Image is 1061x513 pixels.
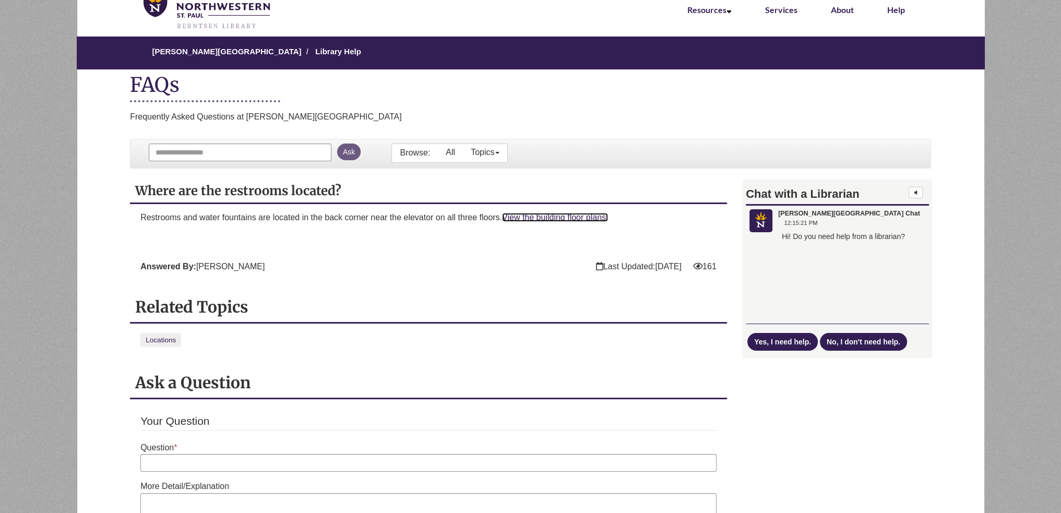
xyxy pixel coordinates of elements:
button: Ask [337,144,361,160]
h2: Ask a Question [135,373,722,392]
iframe: Chat Widget [743,180,932,357]
span: Last Updated: [603,262,655,271]
legend: Your Question [140,412,717,431]
a: About [831,5,854,15]
strong: Answered By: [140,262,196,271]
a: Services [765,5,797,15]
span: Last Updated [596,262,682,271]
a: Help [887,5,905,15]
h2: Related Topics [135,297,722,317]
a: Resources [687,5,732,15]
a: All [438,144,463,161]
span: Views [693,262,717,271]
a: Locations [144,333,177,347]
p: Browse: [400,147,430,159]
label: Question [140,441,177,455]
a: [PERSON_NAME][GEOGRAPHIC_DATA] [152,47,301,56]
span: [PERSON_NAME] [140,262,265,271]
label: More Detail/Explanation [140,480,229,493]
a: Library Help [315,47,361,56]
h1: FAQs [130,75,280,102]
a: View the building floor plans. [502,213,608,222]
div: Frequently Asked Questions at [PERSON_NAME][GEOGRAPHIC_DATA] [130,108,401,124]
span: Where are the restrooms located? [135,183,341,199]
span: Restrooms and water fountains are located in the back corner near the elevator on all three floors. [140,213,608,222]
div: Chat Widget [743,180,931,358]
a: Topics [463,144,507,161]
